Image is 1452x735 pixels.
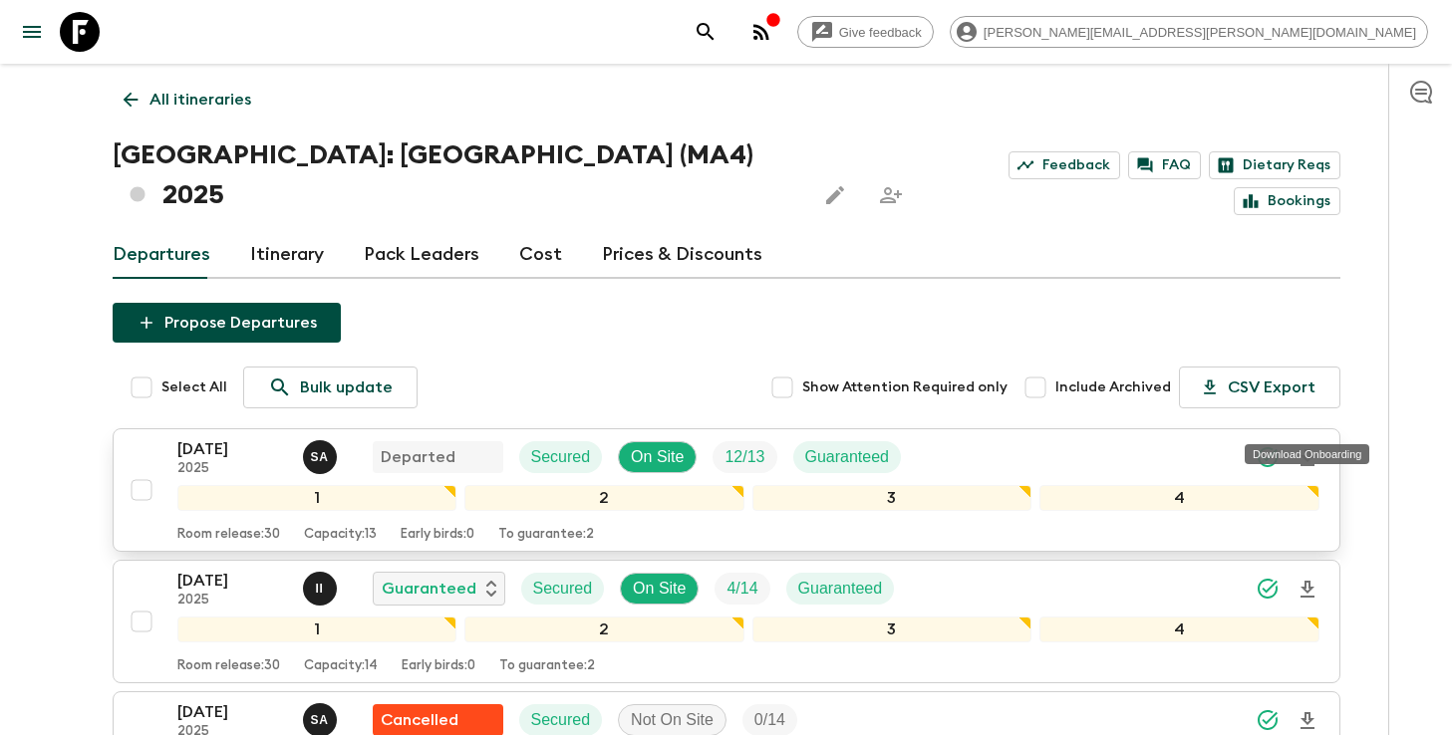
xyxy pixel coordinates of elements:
p: [DATE] [177,700,287,724]
p: 2025 [177,593,287,609]
a: FAQ [1128,151,1201,179]
div: Secured [519,441,603,473]
span: Samir Achahri [303,446,341,462]
p: Capacity: 14 [304,658,378,674]
div: 4 [1039,616,1319,642]
span: Include Archived [1055,377,1171,397]
p: Guaranteed [382,577,476,601]
p: To guarantee: 2 [498,527,594,543]
div: 2 [464,485,744,511]
p: I I [316,581,324,597]
a: Itinerary [250,231,324,279]
a: Cost [519,231,562,279]
div: 3 [752,485,1032,511]
p: Secured [533,577,593,601]
div: [PERSON_NAME][EMAIL_ADDRESS][PERSON_NAME][DOMAIN_NAME] [950,16,1428,48]
span: Select All [161,377,227,397]
svg: Synced Successfully [1256,577,1280,601]
button: [DATE]2025Ismail IngriouiGuaranteedSecuredOn SiteTrip FillGuaranteed1234Room release:30Capacity:1... [113,560,1340,683]
p: [DATE] [177,569,287,593]
svg: Download Onboarding [1296,709,1319,733]
a: All itineraries [113,80,262,120]
p: Cancelled [381,708,458,732]
span: Share this itinerary [871,175,911,215]
button: search adventures [686,12,726,52]
p: On Site [631,445,684,469]
p: 4 / 14 [726,577,757,601]
p: Departed [381,445,455,469]
span: Samir Achahri [303,709,341,725]
div: 1 [177,616,457,642]
p: Guaranteed [798,577,883,601]
p: Secured [531,708,591,732]
span: Show Attention Required only [802,377,1008,397]
button: menu [12,12,52,52]
p: On Site [633,577,686,601]
span: Give feedback [828,25,933,40]
div: On Site [620,573,699,605]
p: Guaranteed [805,445,890,469]
a: Bulk update [243,367,418,408]
div: On Site [618,441,697,473]
p: 0 / 14 [754,708,785,732]
p: Bulk update [300,375,393,399]
div: Trip Fill [713,441,776,473]
span: [PERSON_NAME][EMAIL_ADDRESS][PERSON_NAME][DOMAIN_NAME] [973,25,1427,40]
div: 3 [752,616,1032,642]
a: Give feedback [797,16,934,48]
h1: [GEOGRAPHIC_DATA]: [GEOGRAPHIC_DATA] (MA4) 2025 [113,135,800,215]
button: Propose Departures [113,303,341,343]
a: Feedback [1009,151,1120,179]
p: Early birds: 0 [401,527,474,543]
p: S A [311,712,329,728]
button: II [303,572,341,606]
p: Secured [531,445,591,469]
p: Early birds: 0 [402,658,475,674]
a: Pack Leaders [364,231,479,279]
p: Room release: 30 [177,527,280,543]
div: Trip Fill [715,573,769,605]
div: 1 [177,485,457,511]
a: Bookings [1234,187,1340,215]
span: Ismail Ingrioui [303,578,341,594]
p: Capacity: 13 [304,527,377,543]
a: Dietary Reqs [1209,151,1340,179]
p: [DATE] [177,437,287,461]
a: Prices & Discounts [602,231,762,279]
svg: Download Onboarding [1296,578,1319,602]
div: Download Onboarding [1245,444,1369,464]
button: CSV Export [1179,367,1340,408]
p: To guarantee: 2 [499,658,595,674]
div: 4 [1039,485,1319,511]
p: All itineraries [149,88,251,112]
div: Secured [521,573,605,605]
svg: Synced Successfully [1256,708,1280,732]
a: Departures [113,231,210,279]
p: 12 / 13 [725,445,764,469]
button: [DATE]2025Samir AchahriDepartedSecuredOn SiteTrip FillGuaranteed1234Room release:30Capacity:13Ear... [113,428,1340,552]
p: Room release: 30 [177,658,280,674]
p: Not On Site [631,708,714,732]
p: 2025 [177,461,287,477]
div: 2 [464,616,744,642]
button: Edit this itinerary [815,175,855,215]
